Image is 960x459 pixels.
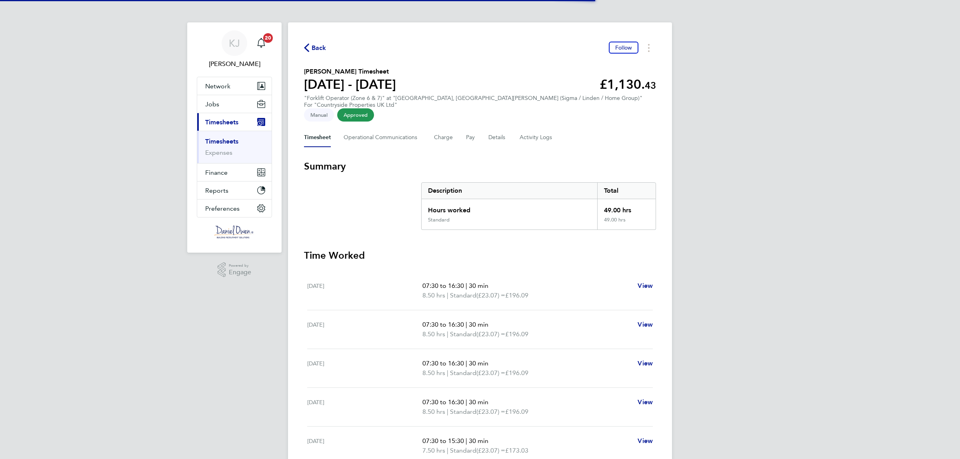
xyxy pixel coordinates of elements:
[307,436,422,455] div: [DATE]
[476,408,505,415] span: (£23.07) =
[307,281,422,300] div: [DATE]
[609,42,638,54] button: Follow
[214,226,254,238] img: danielowen-logo-retina.png
[469,321,488,328] span: 30 min
[304,108,334,122] span: This timesheet was manually created.
[229,38,240,48] span: KJ
[422,369,445,377] span: 8.50 hrs
[197,182,272,199] button: Reports
[447,330,448,338] span: |
[304,128,331,147] button: Timesheet
[450,291,476,300] span: Standard
[337,108,374,122] span: This timesheet has been approved.
[422,398,464,406] span: 07:30 to 16:30
[520,128,553,147] button: Activity Logs
[466,321,467,328] span: |
[205,118,238,126] span: Timesheets
[422,408,445,415] span: 8.50 hrs
[488,128,507,147] button: Details
[304,102,642,108] div: For "Countryside Properties UK Ltd"
[205,169,228,176] span: Finance
[205,138,238,145] a: Timesheets
[434,128,453,147] button: Charge
[422,437,464,445] span: 07:30 to 15:30
[304,43,326,53] button: Back
[197,131,272,163] div: Timesheets
[638,320,653,329] a: View
[505,369,528,377] span: £196.09
[469,437,488,445] span: 30 min
[505,408,528,415] span: £196.09
[197,226,272,238] a: Go to home page
[476,369,505,377] span: (£23.07) =
[205,82,230,90] span: Network
[422,199,597,217] div: Hours worked
[638,282,653,289] span: View
[307,320,422,339] div: [DATE]
[422,282,464,289] span: 07:30 to 16:30
[205,149,232,156] a: Expenses
[197,113,272,131] button: Timesheets
[205,100,219,108] span: Jobs
[197,59,272,69] span: Katherine Jacobs
[476,330,505,338] span: (£23.07) =
[638,398,653,406] span: View
[466,282,467,289] span: |
[304,160,656,173] h3: Summary
[466,437,467,445] span: |
[645,80,656,91] span: 43
[205,187,228,194] span: Reports
[638,397,653,407] a: View
[205,205,240,212] span: Preferences
[505,447,528,454] span: £173.03
[304,67,396,76] h2: [PERSON_NAME] Timesheet
[638,436,653,446] a: View
[421,182,656,230] div: Summary
[469,359,488,367] span: 30 min
[344,128,421,147] button: Operational Communications
[263,33,273,43] span: 20
[218,262,252,277] a: Powered byEngage
[505,330,528,338] span: £196.09
[450,368,476,378] span: Standard
[307,359,422,378] div: [DATE]
[597,183,656,199] div: Total
[422,291,445,299] span: 8.50 hrs
[450,329,476,339] span: Standard
[422,183,597,199] div: Description
[304,249,656,262] h3: Time Worked
[466,128,476,147] button: Pay
[187,22,282,253] nav: Main navigation
[229,262,251,269] span: Powered by
[476,291,505,299] span: (£23.07) =
[197,95,272,113] button: Jobs
[466,398,467,406] span: |
[422,447,445,454] span: 7.50 hrs
[638,359,653,367] span: View
[312,43,326,53] span: Back
[638,437,653,445] span: View
[307,397,422,417] div: [DATE]
[597,199,656,217] div: 49.00 hrs
[304,76,396,92] h1: [DATE] - [DATE]
[638,359,653,368] a: View
[600,77,656,92] app-decimal: £1,130.
[450,446,476,455] span: Standard
[447,291,448,299] span: |
[229,269,251,276] span: Engage
[428,217,450,223] div: Standard
[597,217,656,229] div: 49.00 hrs
[638,281,653,291] a: View
[615,44,632,51] span: Follow
[422,330,445,338] span: 8.50 hrs
[253,30,269,56] a: 20
[197,77,272,95] button: Network
[447,408,448,415] span: |
[197,164,272,181] button: Finance
[469,282,488,289] span: 30 min
[476,447,505,454] span: (£23.07) =
[466,359,467,367] span: |
[505,291,528,299] span: £196.09
[450,407,476,417] span: Standard
[422,359,464,367] span: 07:30 to 16:30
